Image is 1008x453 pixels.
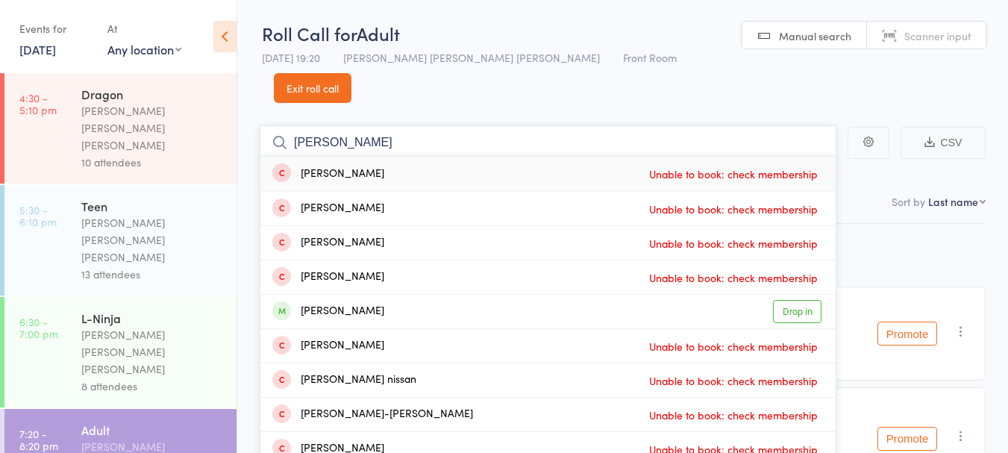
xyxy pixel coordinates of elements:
div: [PERSON_NAME] [PERSON_NAME] [PERSON_NAME] [81,102,224,154]
span: Unable to book: check membership [645,163,821,185]
div: Events for [19,16,93,41]
div: L-Ninja [81,310,224,326]
time: 5:30 - 6:10 pm [19,204,57,228]
div: [PERSON_NAME]-[PERSON_NAME] [272,406,473,423]
div: [PERSON_NAME] [272,269,384,286]
span: Unable to book: check membership [645,335,821,357]
div: At [107,16,181,41]
span: [PERSON_NAME] [PERSON_NAME] [PERSON_NAME] [343,50,600,65]
button: Promote [877,427,937,451]
a: [DATE] [19,41,56,57]
span: Front Room [623,50,677,65]
time: 6:30 - 7:00 pm [19,316,58,340]
div: Any location [107,41,181,57]
time: 4:30 - 5:10 pm [19,92,57,116]
div: 10 attendees [81,154,224,171]
time: 7:20 - 8:20 pm [19,428,58,452]
span: [DATE] 19:20 [262,50,320,65]
div: Dragon [81,86,224,102]
a: 6:30 -7:00 pmL-Ninja[PERSON_NAME] [PERSON_NAME] [PERSON_NAME]8 attendees [4,297,237,407]
span: Unable to book: check membership [645,232,821,254]
div: [PERSON_NAME] [272,166,384,183]
a: Drop in [773,300,821,323]
div: [PERSON_NAME] [272,200,384,217]
a: 5:30 -6:10 pmTeen[PERSON_NAME] [PERSON_NAME] [PERSON_NAME]13 attendees [4,185,237,296]
span: Adult [357,21,400,46]
div: Adult [81,422,224,438]
div: 13 attendees [81,266,224,283]
div: [PERSON_NAME] [272,234,384,252]
div: Last name [928,194,978,209]
input: Search by name [260,125,836,160]
div: [PERSON_NAME] [272,303,384,320]
a: 4:30 -5:10 pmDragon[PERSON_NAME] [PERSON_NAME] [PERSON_NAME]10 attendees [4,73,237,184]
button: Promote [877,322,937,346]
span: Unable to book: check membership [645,198,821,220]
div: 8 attendees [81,378,224,395]
div: [PERSON_NAME] [272,337,384,354]
span: Unable to book: check membership [645,404,821,426]
div: [PERSON_NAME] [PERSON_NAME] [PERSON_NAME] [81,214,224,266]
span: Unable to book: check membership [645,369,821,392]
span: Manual search [779,28,851,43]
span: Unable to book: check membership [645,266,821,289]
div: [PERSON_NAME] [PERSON_NAME] [PERSON_NAME] [81,326,224,378]
div: Teen [81,198,224,214]
div: [PERSON_NAME] nissan [272,372,416,389]
a: Exit roll call [274,73,351,103]
label: Sort by [892,194,925,209]
span: Roll Call for [262,21,357,46]
span: Scanner input [904,28,971,43]
button: CSV [901,127,986,159]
